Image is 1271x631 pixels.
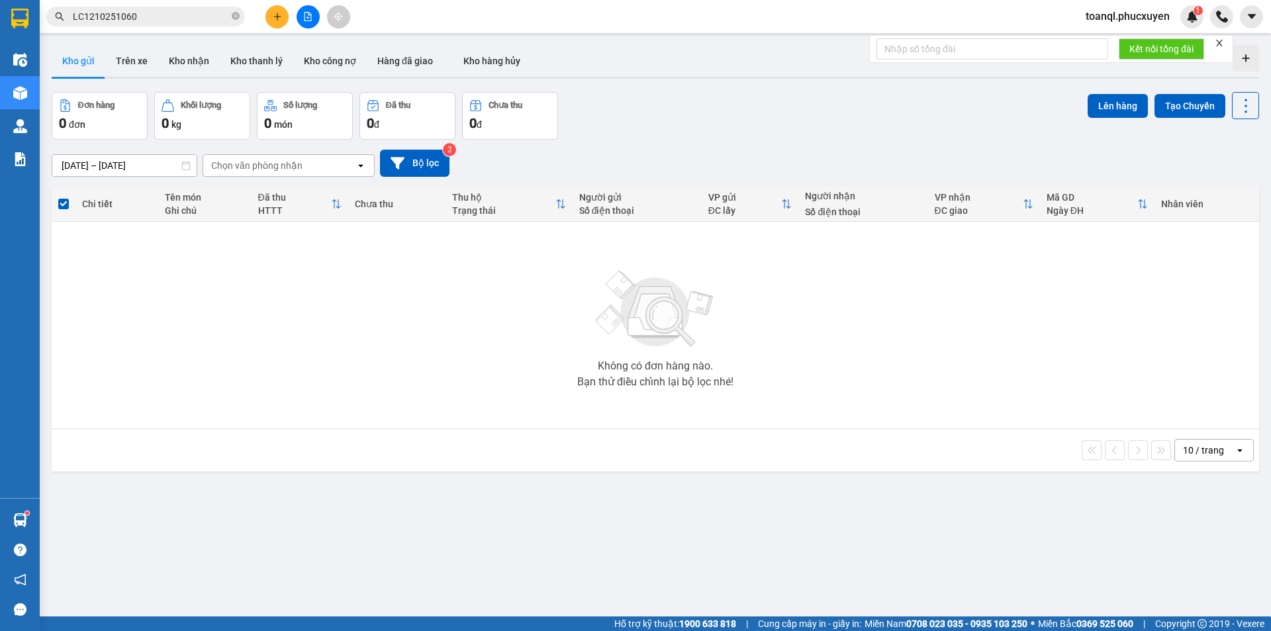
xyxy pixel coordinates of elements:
[257,92,353,140] button: Số lượng0món
[11,9,28,28] img: logo-vxr
[13,119,27,133] img: warehouse-icon
[579,205,695,216] div: Số điện thoại
[805,191,921,201] div: Người nhận
[865,616,1027,631] span: Miền Nam
[258,205,332,216] div: HTTT
[13,513,27,527] img: warehouse-icon
[1240,5,1263,28] button: caret-down
[14,573,26,586] span: notification
[1047,205,1137,216] div: Ngày ĐH
[1198,619,1207,628] span: copyright
[1215,38,1224,48] span: close
[78,101,115,110] div: Đơn hàng
[13,86,27,100] img: warehouse-icon
[69,119,85,130] span: đơn
[52,45,105,77] button: Kho gửi
[1196,6,1200,15] span: 1
[334,12,343,21] span: aim
[928,187,1040,222] th: Toggle SortBy
[1186,11,1198,23] img: icon-new-feature
[1076,618,1133,629] strong: 0369 525 060
[463,56,520,66] span: Kho hàng hủy
[443,143,456,156] sup: 2
[14,603,26,616] span: message
[232,12,240,20] span: close-circle
[805,207,921,217] div: Số điện thoại
[589,263,722,356] img: svg+xml;base64,PHN2ZyBjbGFzcz0ibGlzdC1wbHVnX19zdmciIHhtbG5zPSJodHRwOi8vd3d3LnczLm9yZy8yMDAwL3N2Zy...
[154,92,250,140] button: Khối lượng0kg
[380,150,449,177] button: Bộ lọc
[876,38,1108,60] input: Nhập số tổng đài
[82,199,151,209] div: Chi tiết
[274,119,293,130] span: món
[158,45,220,77] button: Kho nhận
[758,616,861,631] span: Cung cấp máy in - giấy in:
[1129,42,1194,56] span: Kết nối tổng đài
[13,53,27,67] img: warehouse-icon
[598,361,713,371] div: Không có đơn hàng nào.
[355,199,439,209] div: Chưa thu
[702,187,799,222] th: Toggle SortBy
[1075,8,1180,24] span: toanql.phucxuyen
[258,192,332,203] div: Đã thu
[708,192,782,203] div: VP gửi
[303,12,312,21] span: file-add
[374,119,379,130] span: đ
[906,618,1027,629] strong: 0708 023 035 - 0935 103 250
[489,101,522,110] div: Chưa thu
[679,618,736,629] strong: 1900 633 818
[252,187,349,222] th: Toggle SortBy
[386,101,410,110] div: Đã thu
[293,45,367,77] button: Kho công nợ
[297,5,320,28] button: file-add
[446,187,573,222] th: Toggle SortBy
[59,115,66,131] span: 0
[165,192,245,203] div: Tên món
[1143,616,1145,631] span: |
[452,192,555,203] div: Thu hộ
[1154,94,1225,118] button: Tạo Chuyến
[359,92,455,140] button: Đã thu0đ
[452,205,555,216] div: Trạng thái
[1040,187,1154,222] th: Toggle SortBy
[462,92,558,140] button: Chưa thu0đ
[211,159,303,172] div: Chọn văn phòng nhận
[367,45,444,77] button: Hàng đã giao
[181,101,221,110] div: Khối lượng
[1235,445,1245,456] svg: open
[264,115,271,131] span: 0
[265,5,289,28] button: plus
[52,92,148,140] button: Đơn hàng0đơn
[162,115,169,131] span: 0
[477,119,482,130] span: đ
[1233,45,1259,72] div: Tạo kho hàng mới
[105,45,158,77] button: Trên xe
[1047,192,1137,203] div: Mã GD
[935,205,1023,216] div: ĐC giao
[283,101,317,110] div: Số lượng
[1194,6,1203,15] sup: 1
[708,205,782,216] div: ĐC lấy
[355,160,366,171] svg: open
[1216,11,1228,23] img: phone-icon
[25,511,29,515] sup: 1
[579,192,695,203] div: Người gửi
[14,544,26,556] span: question-circle
[220,45,293,77] button: Kho thanh lý
[1038,616,1133,631] span: Miền Bắc
[1246,11,1258,23] span: caret-down
[273,12,282,21] span: plus
[1161,199,1252,209] div: Nhân viên
[13,152,27,166] img: solution-icon
[1031,621,1035,626] span: ⚪️
[171,119,181,130] span: kg
[577,377,733,387] div: Bạn thử điều chỉnh lại bộ lọc nhé!
[746,616,748,631] span: |
[935,192,1023,203] div: VP nhận
[73,9,229,24] input: Tìm tên, số ĐT hoặc mã đơn
[1183,444,1224,457] div: 10 / trang
[55,12,64,21] span: search
[327,5,350,28] button: aim
[614,616,736,631] span: Hỗ trợ kỹ thuật:
[1088,94,1148,118] button: Lên hàng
